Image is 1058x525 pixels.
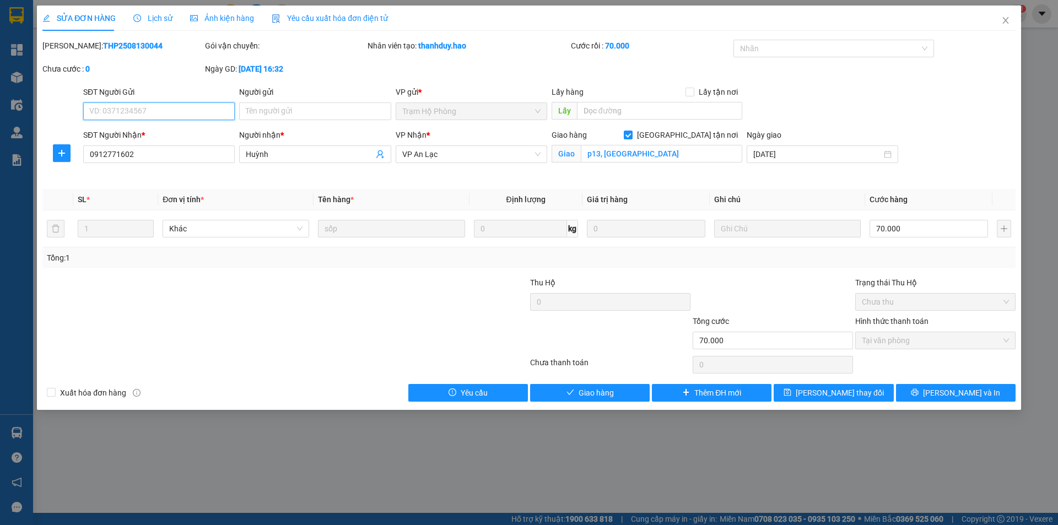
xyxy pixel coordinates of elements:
b: thanhduy.hao [418,41,466,50]
button: printer[PERSON_NAME] và In [896,384,1016,402]
span: SL [78,195,87,204]
b: 0 [85,64,90,73]
input: 0 [587,220,705,237]
input: Dọc đường [577,102,742,120]
span: Tên hàng [318,195,354,204]
span: Giao hàng [552,131,587,139]
span: Lấy hàng [552,88,584,96]
span: VP Nhận [396,131,427,139]
span: Giao [552,145,581,163]
span: Giao hàng [579,387,614,399]
span: edit [42,14,50,22]
div: Người gửi [239,86,391,98]
div: SĐT Người Gửi [83,86,235,98]
span: [PERSON_NAME] và In [923,387,1000,399]
span: kg [567,220,578,237]
span: Lấy [552,102,577,120]
span: exclamation-circle [449,388,456,397]
span: user-add [376,150,385,159]
button: plusThêm ĐH mới [652,384,771,402]
span: Trạm Hộ Phòng [402,103,541,120]
label: Ngày giao [747,131,781,139]
span: [GEOGRAPHIC_DATA] tận nơi [633,129,742,141]
div: [PERSON_NAME]: [42,40,203,52]
span: save [784,388,791,397]
input: Ghi Chú [714,220,861,237]
span: Xuất hóa đơn hàng [56,387,131,399]
span: [PERSON_NAME] thay đổi [796,387,884,399]
span: Lịch sử [133,14,172,23]
div: Ngày GD: [205,63,365,75]
span: picture [190,14,198,22]
b: [DATE] 16:32 [239,64,283,73]
button: checkGiao hàng [530,384,650,402]
span: Giá trị hàng [587,195,628,204]
span: Thu Hộ [530,278,555,287]
span: info-circle [133,389,141,397]
span: Đơn vị tính [163,195,204,204]
span: Định lượng [506,195,546,204]
span: VP An Lạc [402,146,541,163]
span: check [566,388,574,397]
div: SĐT Người Nhận [83,129,235,141]
b: 70.000 [605,41,629,50]
div: Cước rồi : [571,40,731,52]
span: Tại văn phòng [862,332,1009,349]
span: Tổng cước [693,317,729,326]
button: plus [997,220,1011,237]
span: Chưa thu [862,294,1009,310]
span: plus [53,149,70,158]
button: Close [990,6,1021,36]
span: Yêu cầu [461,387,488,399]
span: Lấy tận nơi [694,86,742,98]
span: Yêu cầu xuất hóa đơn điện tử [272,14,388,23]
label: Hình thức thanh toán [855,317,929,326]
button: delete [47,220,64,237]
span: SỬA ĐƠN HÀNG [42,14,116,23]
div: Tổng: 1 [47,252,408,264]
input: VD: Bàn, Ghế [318,220,465,237]
span: printer [911,388,919,397]
div: Gói vận chuyển: [205,40,365,52]
span: close [1001,16,1010,25]
div: VP gửi [396,86,547,98]
input: Ngày giao [753,148,882,160]
b: THP2508130044 [103,41,163,50]
span: plus [682,388,690,397]
span: Cước hàng [870,195,908,204]
button: exclamation-circleYêu cầu [408,384,528,402]
img: icon [272,14,280,23]
th: Ghi chú [710,189,865,210]
span: Thêm ĐH mới [694,387,741,399]
div: Trạng thái Thu Hộ [855,277,1016,289]
button: plus [53,144,71,162]
div: Nhân viên tạo: [368,40,569,52]
div: Chưa cước : [42,63,203,75]
span: Ảnh kiện hàng [190,14,254,23]
span: clock-circle [133,14,141,22]
span: Khác [169,220,303,237]
button: save[PERSON_NAME] thay đổi [774,384,893,402]
div: Chưa thanh toán [529,356,692,376]
input: Giao tận nơi [581,145,742,163]
div: Người nhận [239,129,391,141]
